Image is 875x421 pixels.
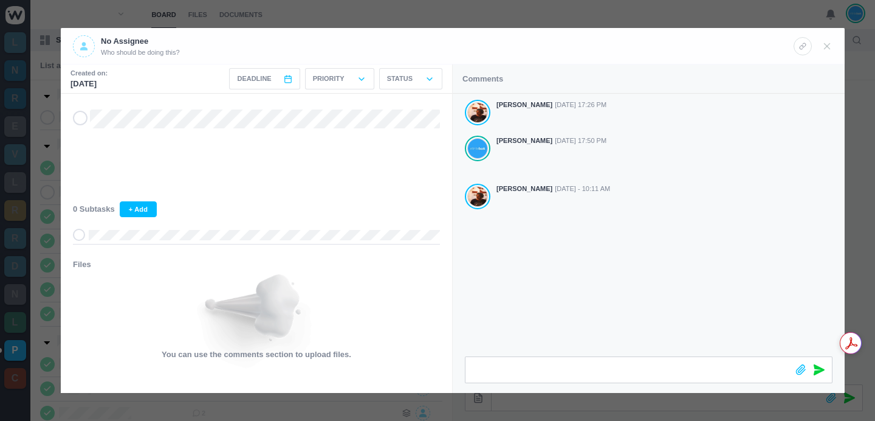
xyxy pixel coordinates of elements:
[462,73,503,85] p: Comments
[101,35,180,47] p: No Assignee
[237,74,271,84] span: Deadline
[70,68,108,78] small: Created on:
[313,74,345,84] p: Priority
[387,74,413,84] p: Status
[70,78,108,90] p: [DATE]
[101,47,180,58] span: Who should be doing this?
